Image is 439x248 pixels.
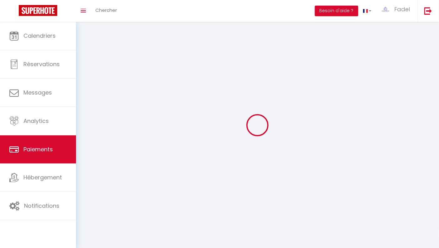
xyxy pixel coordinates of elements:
[23,60,60,68] span: Réservations
[23,89,52,96] span: Messages
[23,32,56,40] span: Calendriers
[412,220,434,243] iframe: Chat
[23,145,53,153] span: Paiements
[394,5,410,13] span: Fadel
[23,173,62,181] span: Hébergement
[23,117,49,125] span: Analytics
[24,202,59,210] span: Notifications
[19,5,57,16] img: Super Booking
[381,7,390,12] img: ...
[5,2,24,21] button: Ouvrir le widget de chat LiveChat
[95,7,117,13] span: Chercher
[424,7,432,15] img: logout
[315,6,358,16] button: Besoin d'aide ?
